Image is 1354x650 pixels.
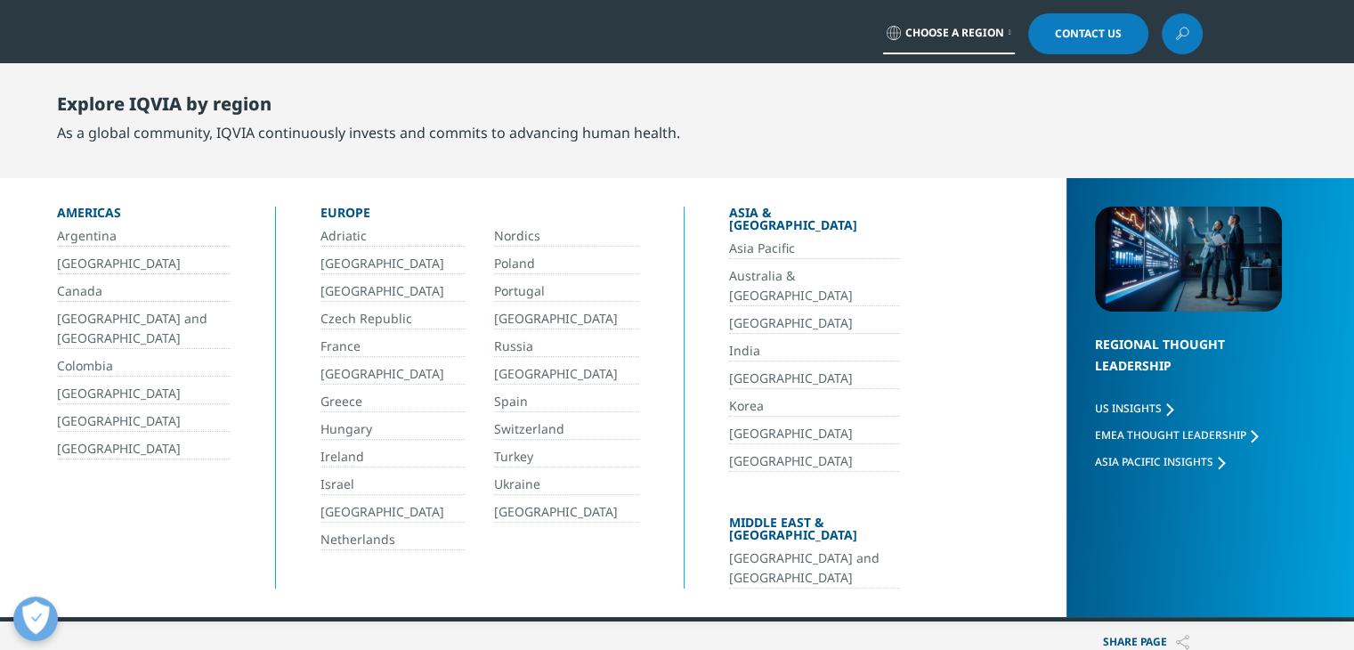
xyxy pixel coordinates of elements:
a: Colombia [57,356,231,377]
a: Nordics [494,226,639,247]
a: Netherlands [320,530,466,550]
a: [GEOGRAPHIC_DATA] [494,309,639,329]
a: [GEOGRAPHIC_DATA] [729,369,900,389]
a: [GEOGRAPHIC_DATA] [320,364,466,385]
a: [GEOGRAPHIC_DATA] [494,502,639,523]
a: Ireland [320,447,466,467]
a: Russia [494,337,639,357]
div: As a global community, IQVIA continuously invests and commits to advancing human health. [57,122,680,143]
nav: Primary [302,62,1203,146]
a: France [320,337,466,357]
img: Share PAGE [1176,635,1189,650]
a: [GEOGRAPHIC_DATA] [57,411,231,432]
a: EMEA Thought Leadership [1095,427,1258,443]
a: [GEOGRAPHIC_DATA] [729,424,900,444]
a: Argentina [57,226,231,247]
a: [GEOGRAPHIC_DATA] and [GEOGRAPHIC_DATA] [729,548,900,589]
div: Explore IQVIA by region [57,93,680,122]
span: Asia Pacific Insights [1095,454,1213,469]
a: Contact Us [1028,13,1148,54]
span: Contact Us [1055,28,1122,39]
a: [GEOGRAPHIC_DATA] [494,364,639,385]
a: [GEOGRAPHIC_DATA] [320,281,466,302]
a: Ukraine [494,475,639,495]
a: Asia Pacific Insights [1095,454,1225,469]
a: Switzerland [494,419,639,440]
a: Poland [494,254,639,274]
a: US Insights [1095,401,1173,416]
a: [GEOGRAPHIC_DATA] [320,502,466,523]
span: Choose a Region [905,26,1004,40]
div: Regional Thought Leadership [1095,334,1282,399]
a: Adriatic [320,226,466,247]
a: Czech Republic [320,309,466,329]
a: Hungary [320,419,466,440]
div: Europe [320,207,639,226]
a: Israel [320,475,466,495]
a: [GEOGRAPHIC_DATA] [320,254,466,274]
a: [GEOGRAPHIC_DATA] [729,451,900,472]
div: Americas [57,207,231,226]
span: US Insights [1095,401,1162,416]
a: [GEOGRAPHIC_DATA] [57,384,231,404]
div: Asia & [GEOGRAPHIC_DATA] [729,207,900,239]
button: Open Preferences [13,597,58,641]
a: Canada [57,281,231,302]
span: EMEA Thought Leadership [1095,427,1246,443]
div: Middle East & [GEOGRAPHIC_DATA] [729,516,900,548]
a: Portugal [494,281,639,302]
a: Asia Pacific [729,239,900,259]
a: [GEOGRAPHIC_DATA] [57,439,231,459]
a: India [729,341,900,362]
a: [GEOGRAPHIC_DATA] [57,254,231,274]
a: [GEOGRAPHIC_DATA] [729,313,900,334]
img: 2093_analyzing-data-using-big-screen-display-and-laptop.png [1095,207,1282,312]
a: Spain [494,392,639,412]
a: Greece [320,392,466,412]
a: Korea [729,396,900,417]
a: [GEOGRAPHIC_DATA] and [GEOGRAPHIC_DATA] [57,309,231,349]
a: Turkey [494,447,639,467]
a: Australia & [GEOGRAPHIC_DATA] [729,266,900,306]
